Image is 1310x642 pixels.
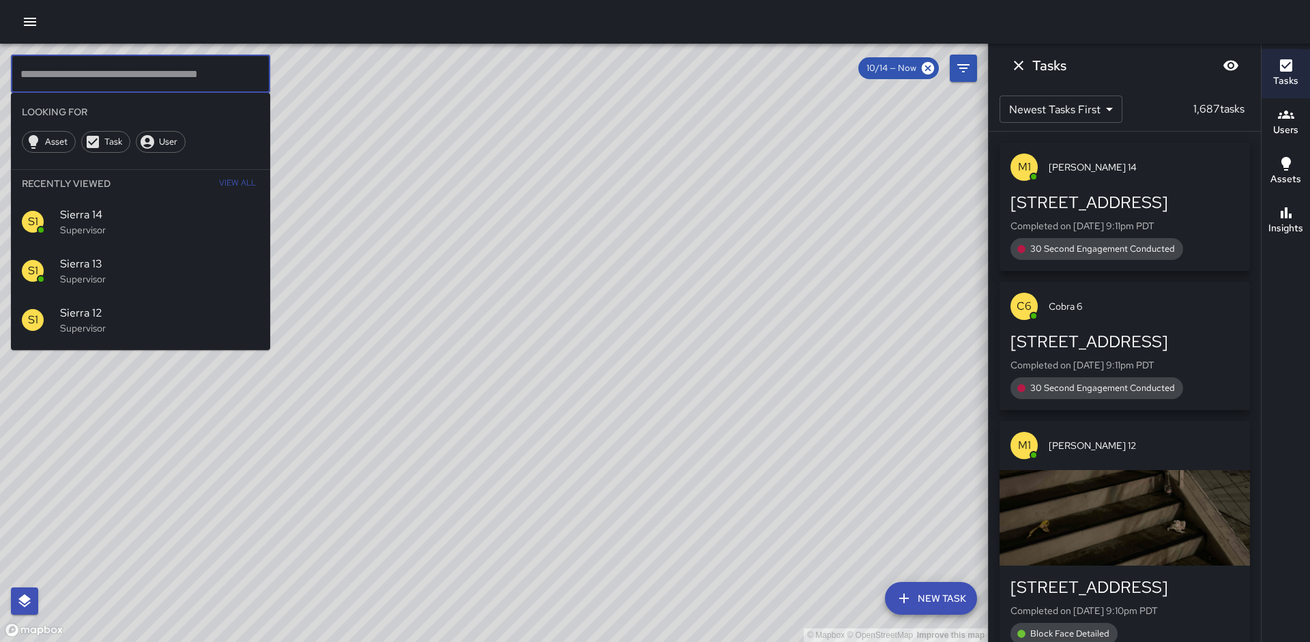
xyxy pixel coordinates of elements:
[1273,123,1298,138] h6: Users
[1049,439,1239,452] span: [PERSON_NAME] 12
[950,55,977,82] button: Filters
[885,582,977,615] button: New Task
[60,223,259,237] p: Supervisor
[60,207,259,223] span: Sierra 14
[1262,147,1310,196] button: Assets
[60,272,259,286] p: Supervisor
[1010,219,1239,233] p: Completed on [DATE] 9:11pm PDT
[1005,52,1032,79] button: Dismiss
[1270,172,1301,187] h6: Assets
[60,321,259,335] p: Supervisor
[1022,381,1183,395] span: 30 Second Engagement Conducted
[1010,358,1239,372] p: Completed on [DATE] 9:11pm PDT
[1010,577,1239,598] div: [STREET_ADDRESS]
[1000,143,1250,271] button: M1[PERSON_NAME] 14[STREET_ADDRESS]Completed on [DATE] 9:11pm PDT30 Second Engagement Conducted
[151,135,185,149] span: User
[28,214,38,230] p: S1
[1268,221,1303,236] h6: Insights
[1262,98,1310,147] button: Users
[216,170,259,197] button: View All
[1000,96,1122,123] div: Newest Tasks First
[219,173,256,194] span: View All
[1262,49,1310,98] button: Tasks
[858,57,939,79] div: 10/14 — Now
[1022,627,1118,641] span: Block Face Detailed
[1049,160,1239,174] span: [PERSON_NAME] 14
[1022,242,1183,256] span: 30 Second Engagement Conducted
[22,131,76,153] div: Asset
[81,131,130,153] div: Task
[1018,159,1031,175] p: M1
[38,135,75,149] span: Asset
[1010,604,1239,617] p: Completed on [DATE] 9:10pm PDT
[60,305,259,321] span: Sierra 12
[1000,282,1250,410] button: C6Cobra 6[STREET_ADDRESS]Completed on [DATE] 9:11pm PDT30 Second Engagement Conducted
[11,98,270,126] li: Looking For
[1032,55,1066,76] h6: Tasks
[858,61,925,75] span: 10/14 — Now
[11,197,270,246] div: S1Sierra 14Supervisor
[11,295,270,345] div: S1Sierra 12Supervisor
[1010,192,1239,214] div: [STREET_ADDRESS]
[1018,437,1031,454] p: M1
[1217,52,1244,79] button: Blur
[97,135,130,149] span: Task
[1262,196,1310,246] button: Insights
[1010,331,1239,353] div: [STREET_ADDRESS]
[1188,101,1250,117] p: 1,687 tasks
[28,312,38,328] p: S1
[1017,298,1032,315] p: C6
[60,256,259,272] span: Sierra 13
[1273,74,1298,89] h6: Tasks
[28,263,38,279] p: S1
[136,131,186,153] div: User
[11,170,270,197] li: Recently Viewed
[1049,300,1239,313] span: Cobra 6
[11,246,270,295] div: S1Sierra 13Supervisor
